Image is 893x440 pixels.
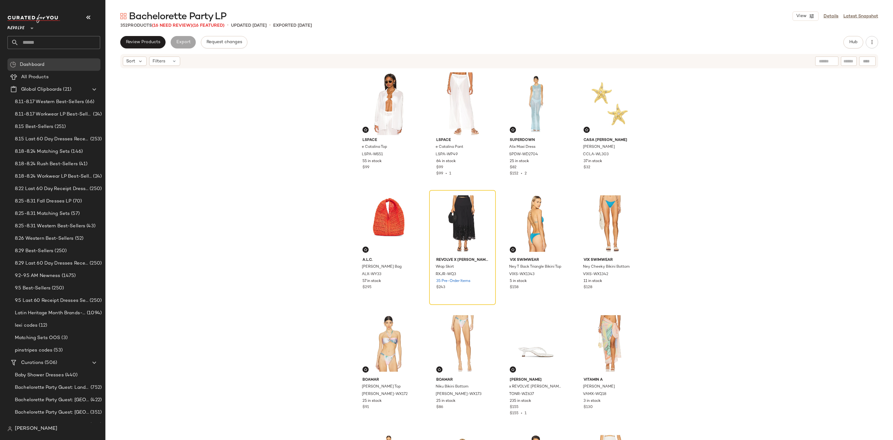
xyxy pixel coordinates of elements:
[362,144,387,150] span: e Catalina Top
[15,260,88,267] span: 8.29 Last 60 Day Dresses Receipts
[511,368,515,371] img: svg%3e
[362,272,381,277] span: ALX-WY33
[362,384,401,390] span: [PERSON_NAME] Top
[92,111,102,118] span: (24)
[796,14,806,19] span: View
[436,377,489,383] span: BOAMAR
[436,279,470,284] span: 35 Pre-Order Items
[436,165,443,170] span: $99
[15,334,60,342] span: Matching Sets OOS
[510,377,562,383] span: [PERSON_NAME]
[362,405,369,410] span: $91
[510,165,517,170] span: $82
[583,152,609,157] span: CCLA-WL303
[584,159,602,164] span: 37 in stock
[15,210,70,217] span: 8.25-8.31 Matching Sets
[192,23,224,28] span: (16 Featured)
[843,13,878,20] a: Latest Snapshot
[15,185,88,193] span: 8.22 Last 60 Day Receipt Dresses
[15,425,57,433] span: [PERSON_NAME]
[511,248,515,252] img: svg%3e
[449,172,451,176] span: 1
[15,136,89,143] span: 8.15 Last 60 Day Dresses Receipt
[92,173,102,180] span: (24)
[43,359,57,366] span: (506)
[15,310,86,317] span: Latin Heritage Month Brands- DO NOT DELETE
[86,310,102,317] span: (1094)
[364,128,367,132] img: svg%3e
[120,13,127,19] img: svg%3e
[15,297,88,304] span: 9.5 Last 60 Receipt Dresses Selling
[15,421,89,429] span: Bachelorette Party Guest: [GEOGRAPHIC_DATA]
[793,11,819,21] button: View
[15,235,74,242] span: 8.26 Western Best-Sellers
[362,138,415,143] span: LSPACE
[89,421,102,429] span: (336)
[436,172,443,176] span: $99
[15,272,60,279] span: 9.2-9.5 AM Newness
[362,159,382,164] span: 55 in stock
[21,359,43,366] span: Curations
[7,426,12,431] img: svg%3e
[7,14,60,23] img: cfy_white_logo.C9jOOHJF.svg
[509,384,562,390] span: x REVOLVE [PERSON_NAME]
[89,136,102,143] span: (253)
[362,377,415,383] span: BOAMAR
[21,74,49,81] span: All Products
[584,257,636,263] span: Vix Swimwear
[15,247,53,255] span: 8.29 Best-Sellers
[436,398,455,404] span: 25 in stock
[15,161,78,168] span: 8.18-8.24 Rush Best-Sellers
[431,192,494,255] img: RXJR-WQ3_V1.jpg
[525,411,526,415] span: 1
[231,22,267,29] p: updated [DATE]
[431,72,494,135] img: LSPA-WP49_V1.jpg
[364,368,367,371] img: svg%3e
[15,173,92,180] span: 8.18-8.24 Workwear LP Best-Sellers
[70,148,83,155] span: (146)
[436,159,456,164] span: 64 in stock
[15,384,89,391] span: Bachelorette Party Guest: Landing Page
[505,72,567,135] img: SPDW-WD2704_V1.jpg
[510,138,562,143] span: superdown
[584,165,590,170] span: $32
[20,61,44,68] span: Dashboard
[126,40,160,45] span: Review Products
[579,312,641,375] img: VAMX-WQ18_V1.jpg
[362,257,415,263] span: A.L.C.
[510,159,529,164] span: 25 in stock
[15,409,89,416] span: Bachelorette Party Guest: [GEOGRAPHIC_DATA]
[85,223,96,230] span: (43)
[510,285,518,290] span: $158
[579,192,641,255] img: VIXS-WX1342_V1.jpg
[438,368,441,371] img: svg%3e
[201,36,247,48] button: Request changes
[584,279,602,284] span: 11 in stock
[436,285,445,290] span: $243
[72,198,82,205] span: (70)
[431,312,494,375] img: BOAM-WX173_V1.jpg
[15,148,70,155] span: 8.18-8.24 Matching Sets
[510,279,527,284] span: 5 in stock
[227,22,229,29] span: •
[436,152,458,157] span: LSPA-WP49
[510,398,531,404] span: 235 in stock
[60,272,76,279] span: (1475)
[273,22,312,29] p: Exported [DATE]
[53,123,66,130] span: (251)
[15,347,52,354] span: pinstripes codes
[509,392,534,397] span: TONR-WZ637
[510,405,518,410] span: $155
[436,272,456,277] span: RXJR-WQ3
[15,285,51,292] span: 9.5 Best-Sellers
[583,264,630,270] span: Ney Cheeky Bikini Bottom
[362,165,369,170] span: $99
[129,11,226,23] span: Bachelorette Party LP
[269,22,271,29] span: •
[509,272,535,277] span: VIXS-WX1343
[824,13,838,20] a: Details
[362,392,408,397] span: [PERSON_NAME]-WX172
[53,247,67,255] span: (250)
[84,98,94,106] span: (66)
[362,152,383,157] span: LSPA-WS51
